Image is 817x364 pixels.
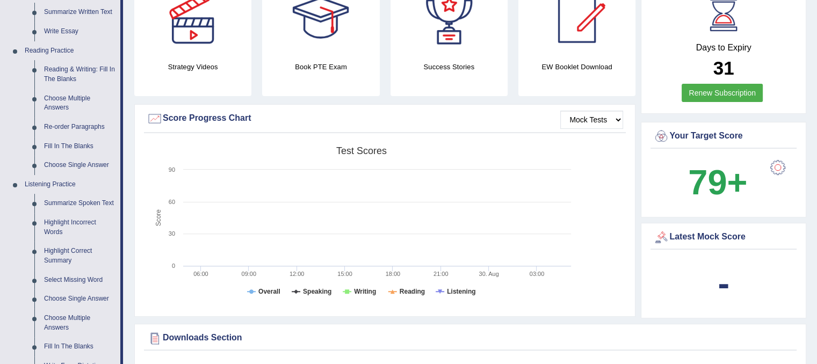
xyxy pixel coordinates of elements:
[718,264,729,303] b: -
[262,61,379,72] h4: Book PTE Exam
[147,111,623,127] div: Score Progress Chart
[391,61,508,72] h4: Success Stories
[39,156,120,175] a: Choose Single Answer
[39,242,120,270] a: Highlight Correct Summary
[303,288,331,295] tspan: Speaking
[134,61,251,72] h4: Strategy Videos
[39,194,120,213] a: Summarize Spoken Text
[39,337,120,356] a: Fill In The Blanks
[169,230,175,237] text: 30
[147,330,794,346] div: Downloads Section
[39,271,120,290] a: Select Missing Word
[653,128,794,144] div: Your Target Score
[682,84,763,102] a: Renew Subscription
[39,89,120,118] a: Choose Multiple Answers
[20,175,120,194] a: Listening Practice
[169,166,175,173] text: 90
[354,288,376,295] tspan: Writing
[169,199,175,205] text: 60
[39,60,120,89] a: Reading & Writing: Fill In The Blanks
[39,22,120,41] a: Write Essay
[193,271,208,277] text: 06:00
[653,43,794,53] h4: Days to Expiry
[337,271,352,277] text: 15:00
[290,271,305,277] text: 12:00
[39,118,120,137] a: Re-order Paragraphs
[386,271,401,277] text: 18:00
[530,271,545,277] text: 03:00
[447,288,475,295] tspan: Listening
[336,145,387,156] tspan: Test scores
[713,57,734,78] b: 31
[688,163,747,202] b: 79+
[39,309,120,337] a: Choose Multiple Answers
[155,209,162,227] tspan: Score
[433,271,449,277] text: 21:00
[39,213,120,242] a: Highlight Incorrect Words
[39,289,120,309] a: Choose Single Answer
[242,271,257,277] text: 09:00
[479,271,498,277] tspan: 30. Aug
[39,3,120,22] a: Summarize Written Text
[653,229,794,245] div: Latest Mock Score
[258,288,280,295] tspan: Overall
[39,137,120,156] a: Fill In The Blanks
[172,263,175,269] text: 0
[518,61,635,72] h4: EW Booklet Download
[400,288,425,295] tspan: Reading
[20,41,120,61] a: Reading Practice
